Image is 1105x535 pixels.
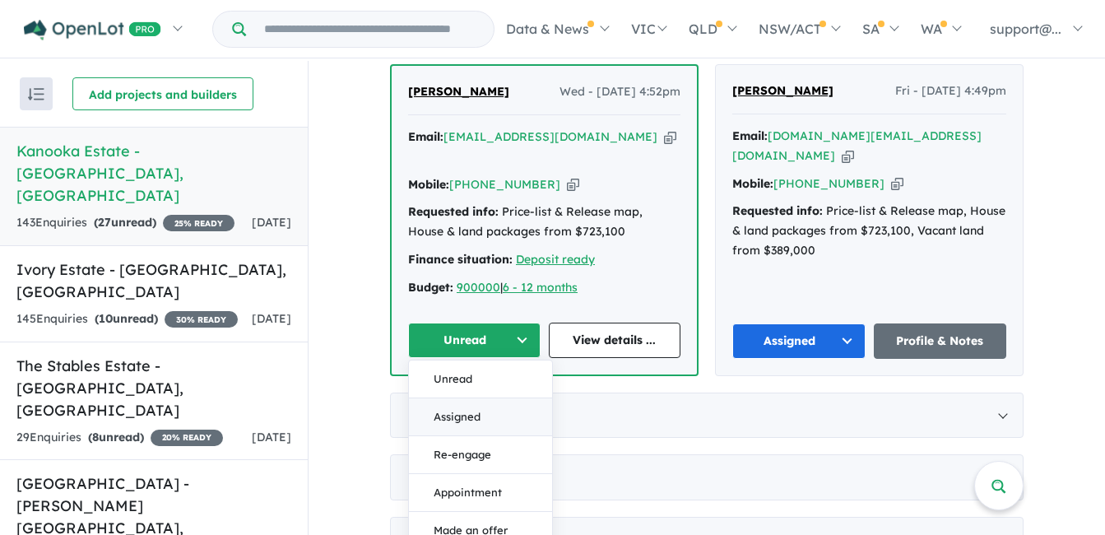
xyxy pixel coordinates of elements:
[72,77,253,110] button: Add projects and builders
[559,82,680,102] span: Wed - [DATE] 4:52pm
[94,215,156,230] strong: ( unread)
[409,398,552,436] button: Assigned
[252,311,291,326] span: [DATE]
[408,177,449,192] strong: Mobile:
[503,280,578,295] a: 6 - 12 months
[549,323,681,358] a: View details ...
[99,311,113,326] span: 10
[732,128,982,163] a: [DOMAIN_NAME][EMAIL_ADDRESS][DOMAIN_NAME]
[16,355,291,421] h5: The Stables Estate - [GEOGRAPHIC_DATA] , [GEOGRAPHIC_DATA]
[408,280,453,295] strong: Budget:
[732,323,866,359] button: Assigned
[24,20,161,40] img: Openlot PRO Logo White
[409,436,552,474] button: Re-engage
[28,88,44,100] img: sort.svg
[165,311,238,328] span: 30 % READY
[408,129,443,144] strong: Email:
[457,280,500,295] a: 900000
[732,202,1006,260] div: Price-list & Release map, House & land packages from $723,100, Vacant land from $389,000
[408,252,513,267] strong: Finance situation:
[990,21,1061,37] span: support@...
[732,128,768,143] strong: Email:
[390,393,1024,439] div: [DATE]
[732,176,773,191] strong: Mobile:
[732,81,833,101] a: [PERSON_NAME]
[408,204,499,219] strong: Requested info:
[408,202,680,242] div: Price-list & Release map, House & land packages from $723,100
[95,311,158,326] strong: ( unread)
[16,309,238,329] div: 145 Enquir ies
[567,176,579,193] button: Copy
[449,177,560,192] a: [PHONE_NUMBER]
[409,361,552,398] button: Unread
[249,12,490,47] input: Try estate name, suburb, builder or developer
[252,215,291,230] span: [DATE]
[252,430,291,444] span: [DATE]
[16,428,223,448] div: 29 Enquir ies
[842,147,854,165] button: Copy
[773,176,884,191] a: [PHONE_NUMBER]
[895,81,1006,101] span: Fri - [DATE] 4:49pm
[16,258,291,303] h5: Ivory Estate - [GEOGRAPHIC_DATA] , [GEOGRAPHIC_DATA]
[151,430,223,446] span: 20 % READY
[16,140,291,207] h5: Kanooka Estate - [GEOGRAPHIC_DATA] , [GEOGRAPHIC_DATA]
[732,203,823,218] strong: Requested info:
[409,474,552,512] button: Appointment
[88,430,144,444] strong: ( unread)
[16,213,234,233] div: 143 Enquir ies
[408,82,509,102] a: [PERSON_NAME]
[874,323,1007,359] a: Profile & Notes
[163,215,234,231] span: 25 % READY
[891,175,903,193] button: Copy
[664,128,676,146] button: Copy
[516,252,595,267] a: Deposit ready
[732,83,833,98] span: [PERSON_NAME]
[408,323,541,358] button: Unread
[408,84,509,99] span: [PERSON_NAME]
[98,215,111,230] span: 27
[92,430,99,444] span: 8
[443,129,657,144] a: [EMAIL_ADDRESS][DOMAIN_NAME]
[408,278,680,298] div: |
[390,454,1024,500] div: [DATE]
